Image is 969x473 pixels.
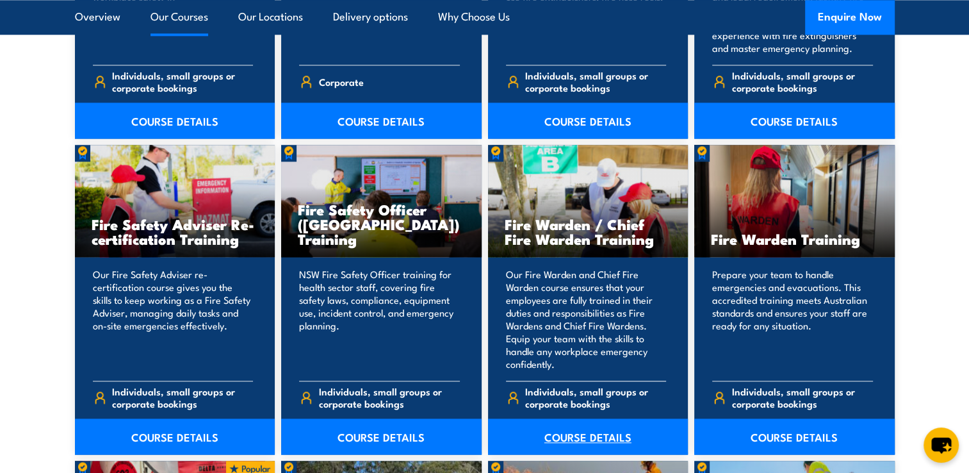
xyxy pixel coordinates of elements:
[319,385,460,410] span: Individuals, small groups or corporate bookings
[525,69,666,94] span: Individuals, small groups or corporate bookings
[694,103,895,138] a: COURSE DETAILS
[112,69,253,94] span: Individuals, small groups or corporate bookings
[732,385,873,410] span: Individuals, small groups or corporate bookings
[525,385,666,410] span: Individuals, small groups or corporate bookings
[694,419,895,454] a: COURSE DETAILS
[299,268,460,370] p: NSW Fire Safety Officer training for health sector staff, covering fire safety laws, compliance, ...
[75,419,275,454] a: COURSE DETAILS
[281,103,482,138] a: COURSE DETAILS
[75,103,275,138] a: COURSE DETAILS
[506,268,667,370] p: Our Fire Warden and Chief Fire Warden course ensures that your employees are fully trained in the...
[112,385,253,410] span: Individuals, small groups or corporate bookings
[488,103,688,138] a: COURSE DETAILS
[712,268,873,370] p: Prepare your team to handle emergencies and evacuations. This accredited training meets Australia...
[281,419,482,454] a: COURSE DETAILS
[505,217,672,246] h3: Fire Warden / Chief Fire Warden Training
[924,427,959,463] button: chat-button
[93,268,254,370] p: Our Fire Safety Adviser re-certification course gives you the skills to keep working as a Fire Sa...
[92,217,259,246] h3: Fire Safety Adviser Re-certification Training
[488,419,688,454] a: COURSE DETAILS
[319,72,364,92] span: Corporate
[732,69,873,94] span: Individuals, small groups or corporate bookings
[298,202,465,246] h3: Fire Safety Officer ([GEOGRAPHIC_DATA]) Training
[711,231,878,246] h3: Fire Warden Training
